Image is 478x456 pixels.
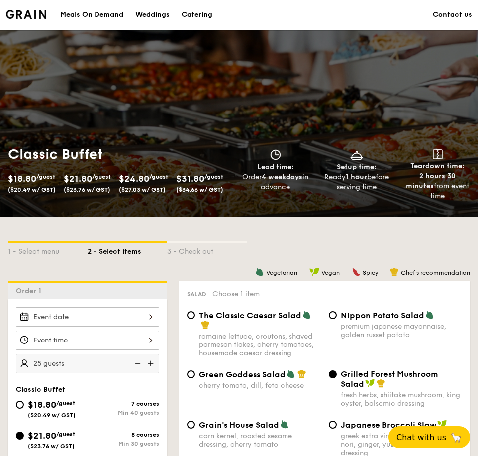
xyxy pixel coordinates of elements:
span: Grain's House Salad [199,420,279,430]
span: Green Goddess Salad [199,370,286,379]
img: icon-vegetarian.fe4039eb.svg [280,420,289,429]
span: Order 1 [16,287,45,295]
input: Event time [16,331,159,350]
div: 7 courses [88,400,159,407]
span: Vegetarian [266,269,297,276]
div: 3 - Check out [167,243,247,257]
input: Nippon Potato Saladpremium japanese mayonnaise, golden russet potato [329,311,337,319]
img: icon-teardown.65201eee.svg [433,149,443,159]
strong: 4 weekdays [262,173,302,181]
img: icon-dish.430c3a2e.svg [349,149,364,160]
span: /guest [56,400,75,407]
span: /guest [36,173,55,180]
input: Green Goddess Saladcherry tomato, dill, feta cheese [187,370,195,378]
input: Number of guests [16,354,159,373]
input: Grilled Forest Mushroom Saladfresh herbs, shiitake mushroom, king oyster, balsamic dressing [329,370,337,378]
span: $21.80 [28,430,56,441]
strong: 2 hours 30 minutes [406,172,456,190]
div: Order in advance [239,172,312,192]
img: icon-add.58712e84.svg [144,354,159,373]
span: Japanese Broccoli Slaw [341,420,436,430]
div: Min 30 guests [88,440,159,447]
div: romaine lettuce, croutons, shaved parmesan flakes, cherry tomatoes, housemade caesar dressing [199,332,321,357]
span: ($23.76 w/ GST) [28,443,75,450]
input: $21.80/guest($23.76 w/ GST)8 coursesMin 30 guests [16,432,24,440]
div: cherry tomato, dill, feta cheese [199,381,321,390]
span: Salad [187,291,206,298]
div: corn kernel, roasted sesame dressing, cherry tomato [199,432,321,449]
span: ($20.49 w/ GST) [28,412,76,419]
img: icon-vegetarian.fe4039eb.svg [255,267,264,276]
input: Grain's House Saladcorn kernel, roasted sesame dressing, cherry tomato [187,421,195,429]
input: $18.80/guest($20.49 w/ GST)7 coursesMin 40 guests [16,401,24,409]
img: icon-chef-hat.a58ddaea.svg [201,320,210,329]
h1: Classic Buffet [8,145,235,163]
img: icon-vegan.f8ff3823.svg [365,379,375,388]
div: fresh herbs, shiitake mushroom, king oyster, balsamic dressing [341,391,463,408]
img: icon-clock.2db775ea.svg [268,149,283,160]
img: Grain [6,10,46,19]
span: ($34.66 w/ GST) [176,186,223,193]
div: from event time [401,171,474,201]
input: Japanese Broccoli Slawgreek extra virgin olive oil, kizami nori, ginger, yuzu soy-sesame dressing [329,421,337,429]
span: ($27.03 w/ GST) [119,186,166,193]
span: $18.80 [28,399,56,410]
input: Event date [16,307,159,327]
span: Chat with us [396,433,446,442]
div: premium japanese mayonnaise, golden russet potato [341,322,463,339]
img: icon-vegan.f8ff3823.svg [309,267,319,276]
span: ($20.49 w/ GST) [8,186,56,193]
span: $21.80 [64,173,92,184]
img: icon-vegetarian.fe4039eb.svg [287,369,295,378]
img: icon-vegan.f8ff3823.svg [437,420,447,429]
span: $31.80 [176,173,204,184]
span: The Classic Caesar Salad [199,311,301,320]
div: Min 40 guests [88,409,159,416]
input: The Classic Caesar Saladromaine lettuce, croutons, shaved parmesan flakes, cherry tomatoes, house... [187,311,195,319]
span: /guest [149,173,168,180]
button: Chat with us🦙 [388,426,470,448]
img: icon-vegetarian.fe4039eb.svg [302,310,311,319]
span: $18.80 [8,173,36,184]
a: Logotype [6,10,46,19]
span: /guest [204,173,223,180]
div: 2 - Select items [88,243,167,257]
span: Vegan [321,269,340,276]
img: icon-vegetarian.fe4039eb.svg [425,310,434,319]
img: icon-spicy.37a8142b.svg [352,267,361,276]
span: Chef's recommendation [401,269,470,276]
img: icon-reduce.1d2dbef1.svg [129,354,144,373]
span: Setup time: [337,163,377,171]
div: 1 - Select menu [8,243,88,257]
span: /guest [56,431,75,438]
span: ($23.76 w/ GST) [64,186,110,193]
span: Spicy [363,269,378,276]
span: Classic Buffet [16,385,65,394]
span: Lead time: [257,163,294,171]
span: $24.80 [119,173,149,184]
div: Ready before serving time [320,172,393,192]
img: icon-chef-hat.a58ddaea.svg [390,267,399,276]
img: icon-chef-hat.a58ddaea.svg [377,379,385,388]
div: 8 courses [88,431,159,438]
span: Teardown time: [410,162,465,170]
span: Grilled Forest Mushroom Salad [341,369,438,389]
span: Choose 1 item [212,290,260,298]
strong: 1 hour [346,173,367,181]
img: icon-chef-hat.a58ddaea.svg [297,369,306,378]
span: 🦙 [450,432,462,443]
span: Nippon Potato Salad [341,311,424,320]
span: /guest [92,173,111,180]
